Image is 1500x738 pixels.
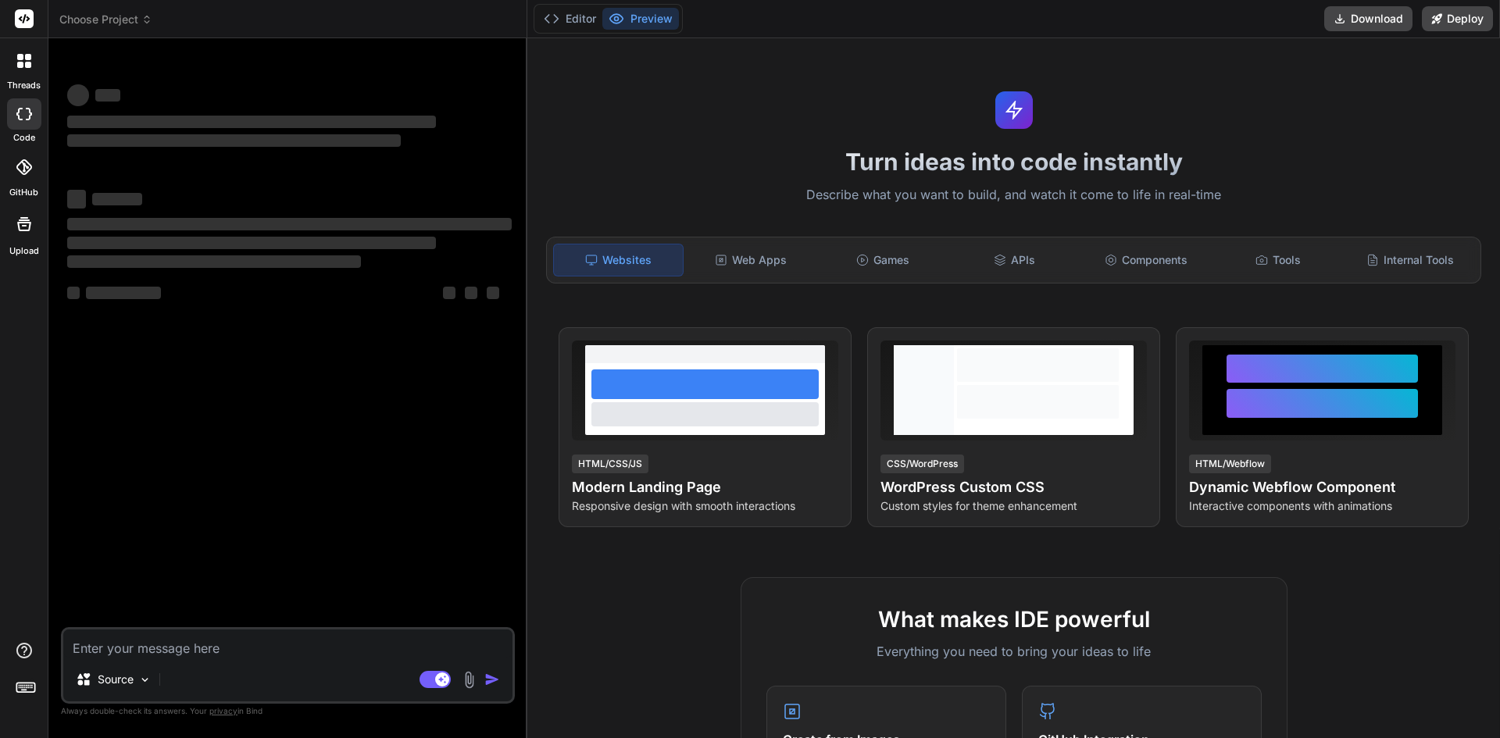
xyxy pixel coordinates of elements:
p: Everything you need to bring your ideas to life [766,642,1262,661]
button: Deploy [1422,6,1493,31]
h4: WordPress Custom CSS [880,476,1147,498]
p: Interactive components with animations [1189,498,1455,514]
span: ‌ [67,134,401,147]
label: Upload [9,244,39,258]
h4: Dynamic Webflow Component [1189,476,1455,498]
label: GitHub [9,186,38,199]
div: Internal Tools [1345,244,1474,276]
span: ‌ [92,193,142,205]
label: code [13,131,35,144]
span: ‌ [67,218,512,230]
div: Components [1082,244,1211,276]
div: CSS/WordPress [880,455,964,473]
div: Web Apps [687,244,816,276]
span: ‌ [86,287,161,299]
span: ‌ [67,237,436,249]
span: ‌ [67,287,80,299]
div: Tools [1214,244,1343,276]
p: Responsive design with smooth interactions [572,498,838,514]
span: ‌ [67,116,436,128]
span: ‌ [487,287,499,299]
div: Websites [553,244,684,276]
button: Download [1324,6,1412,31]
div: HTML/CSS/JS [572,455,648,473]
h4: Modern Landing Page [572,476,838,498]
h2: What makes IDE powerful [766,603,1262,636]
p: Always double-check its answers. Your in Bind [61,704,515,718]
img: attachment [460,671,478,689]
span: ‌ [95,89,120,102]
p: Custom styles for theme enhancement [880,498,1147,514]
span: ‌ [443,287,455,299]
button: Editor [537,8,602,30]
button: Preview [602,8,679,30]
div: HTML/Webflow [1189,455,1271,473]
img: Pick Models [138,673,152,686]
span: ‌ [67,255,361,268]
span: ‌ [67,190,86,209]
h1: Turn ideas into code instantly [537,148,1491,176]
p: Describe what you want to build, and watch it come to life in real-time [537,185,1491,205]
span: privacy [209,706,237,715]
p: Source [98,672,134,687]
div: APIs [950,244,1079,276]
div: Games [819,244,948,276]
span: ‌ [67,84,89,106]
img: icon [484,672,500,687]
span: ‌ [465,287,477,299]
span: Choose Project [59,12,152,27]
label: threads [7,79,41,92]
